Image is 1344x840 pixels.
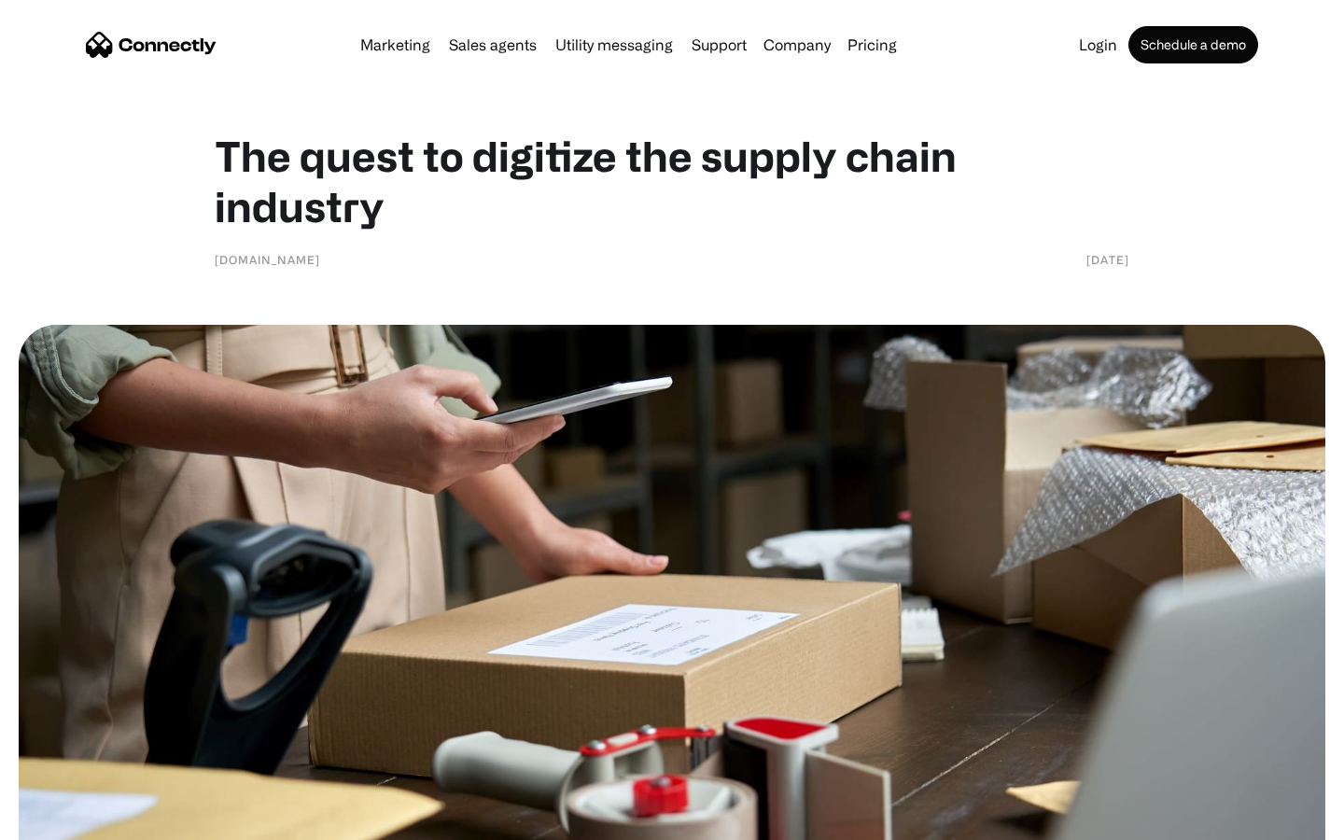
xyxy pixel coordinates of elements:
[441,37,544,52] a: Sales agents
[1086,250,1129,269] div: [DATE]
[215,250,320,269] div: [DOMAIN_NAME]
[353,37,438,52] a: Marketing
[86,31,217,59] a: home
[215,131,1129,231] h1: The quest to digitize the supply chain industry
[548,37,680,52] a: Utility messaging
[1128,26,1258,63] a: Schedule a demo
[840,37,904,52] a: Pricing
[684,37,754,52] a: Support
[37,807,112,833] ul: Language list
[19,807,112,833] aside: Language selected: English
[763,32,831,58] div: Company
[758,32,836,58] div: Company
[1071,37,1125,52] a: Login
